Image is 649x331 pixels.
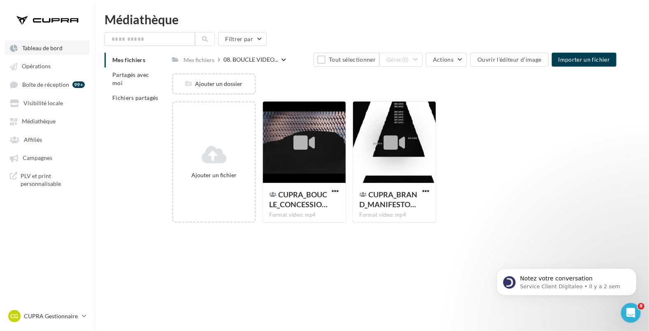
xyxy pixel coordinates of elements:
[5,132,90,147] a: Affiliés
[23,100,63,106] span: Visibilité locale
[433,56,454,63] span: Actions
[105,13,639,25] div: Médiathèque
[177,171,251,179] div: Ajouter un fichier
[552,53,617,67] button: Importer un fichier
[24,312,79,320] p: CUPRA Gestionnaire
[470,53,548,67] button: Ouvrir l'éditeur d'image
[22,63,51,70] span: Opérations
[379,53,423,67] button: Gérer(0)
[621,303,641,323] iframe: Intercom live chat
[5,169,90,191] a: PLV et print personnalisable
[314,53,379,67] button: Tout sélectionner
[270,190,328,209] span: CUPRA_BOUCLE_CONCESSION_AOUT2025_250811_NEW
[223,56,278,64] span: 08. BOUCLE VIDEO...
[484,251,649,309] iframe: Intercom notifications message
[426,53,467,67] button: Actions
[24,136,42,143] span: Affiliés
[72,81,85,88] div: 99+
[5,40,90,55] a: Tableau de bord
[360,211,429,219] div: Format video: mp4
[5,58,90,73] a: Opérations
[112,71,149,86] span: Partagés avec moi
[184,56,214,64] div: Mes fichiers
[270,211,339,219] div: Format video: mp4
[558,56,610,63] span: Importer un fichier
[5,95,90,110] a: Visibilité locale
[22,118,56,125] span: Médiathèque
[638,303,644,310] span: 8
[22,81,69,88] span: Boîte de réception
[23,155,52,162] span: Campagnes
[22,44,63,51] span: Tableau de bord
[5,77,90,92] a: Boîte de réception 99+
[7,308,88,324] a: CG CUPRA Gestionnaire
[5,150,90,165] a: Campagnes
[112,56,145,63] span: Mes fichiers
[11,312,19,320] span: CG
[360,190,418,209] span: CUPRA_BRAND_MANIFESTO2025_1min17s_ST_250811
[5,113,90,128] a: Médiathèque
[173,80,254,88] div: Ajouter un dossier
[112,94,158,101] span: Fichiers partagés
[218,32,267,46] button: Filtrer par
[402,56,409,63] span: (0)
[21,172,85,188] span: PLV et print personnalisable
